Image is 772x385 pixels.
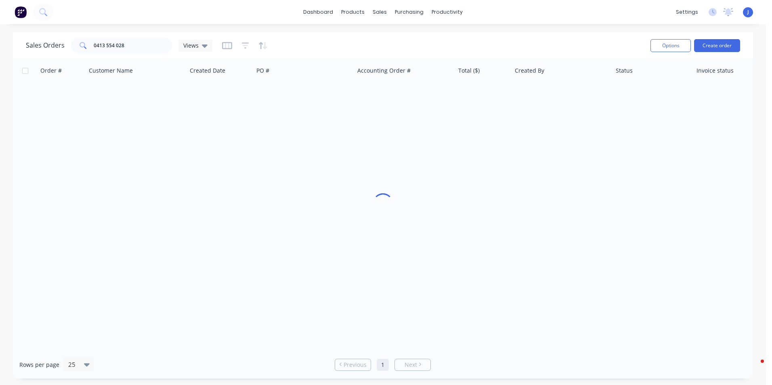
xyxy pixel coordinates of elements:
div: Order # [40,67,62,75]
iframe: Intercom live chat [745,358,764,377]
a: dashboard [299,6,337,18]
a: Previous page [335,361,371,369]
div: Status [616,67,633,75]
h1: Sales Orders [26,42,65,49]
div: sales [369,6,391,18]
span: Rows per page [19,361,59,369]
span: Views [183,41,199,50]
div: products [337,6,369,18]
div: purchasing [391,6,428,18]
div: productivity [428,6,467,18]
span: Previous [344,361,367,369]
div: settings [672,6,702,18]
span: J [747,8,749,16]
button: Create order [694,39,740,52]
a: Next page [395,361,430,369]
div: Customer Name [89,67,133,75]
div: PO # [256,67,269,75]
img: Factory [15,6,27,18]
div: Created By [515,67,544,75]
ul: Pagination [331,359,434,371]
div: Total ($) [458,67,480,75]
div: Created Date [190,67,225,75]
div: Invoice status [696,67,734,75]
input: Search... [94,38,172,54]
span: Next [405,361,417,369]
button: Options [650,39,691,52]
a: Page 1 is your current page [377,359,389,371]
div: Accounting Order # [357,67,411,75]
